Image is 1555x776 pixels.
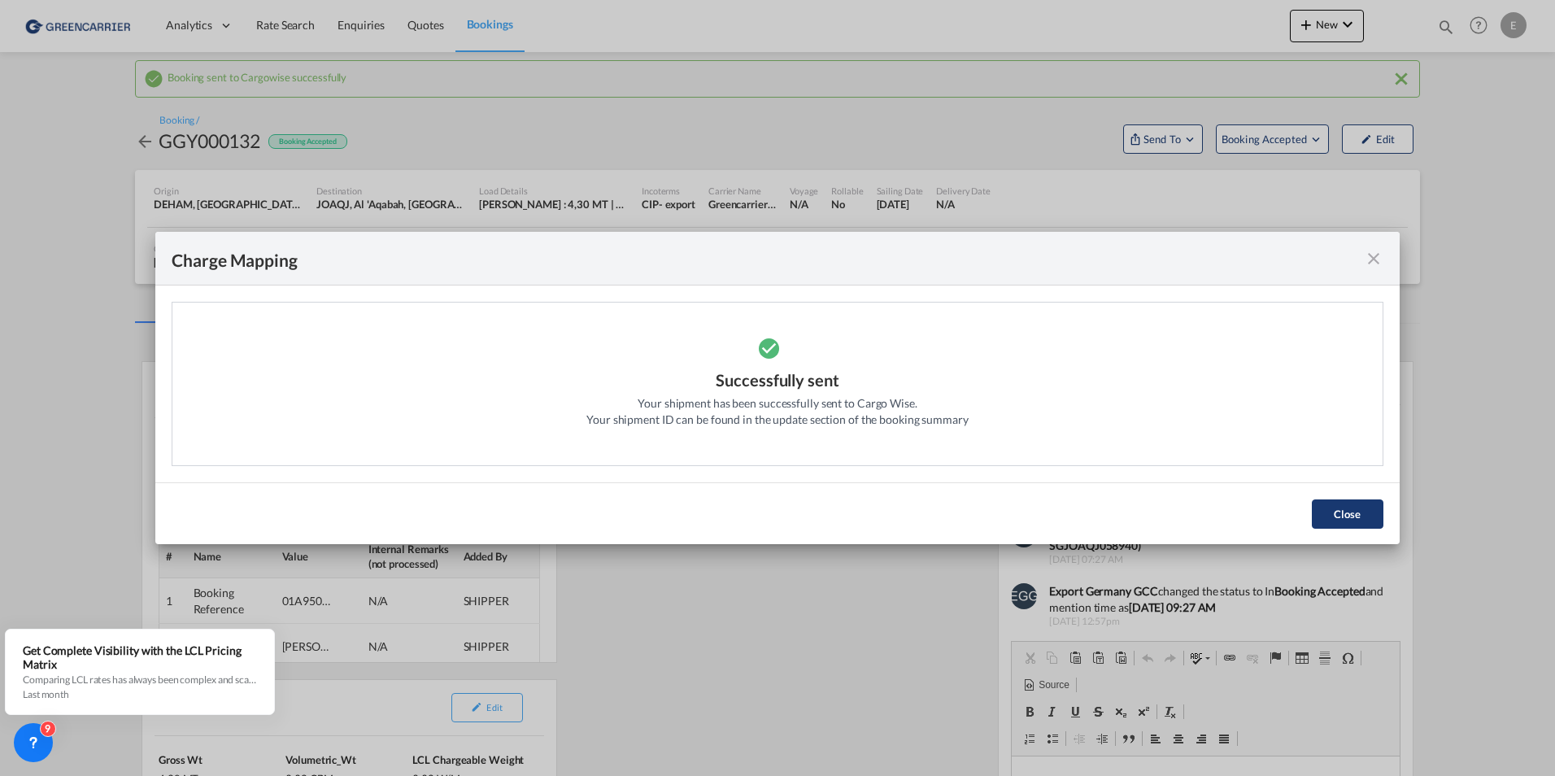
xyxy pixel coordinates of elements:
[1364,249,1383,268] md-icon: icon-close fg-AAA8AD cursor
[638,395,917,412] div: Your shipment has been successfully sent to Cargo Wise.
[757,328,798,368] md-icon: icon-checkbox-marked-circle
[1312,499,1383,529] button: Close
[16,16,372,33] body: Editor, editor2
[586,412,969,428] div: Your shipment ID can be found in the update section of the booking summary
[172,248,298,268] div: Charge Mapping
[155,232,1400,544] md-dialog: Please note ...
[716,368,838,395] div: Successfully sent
